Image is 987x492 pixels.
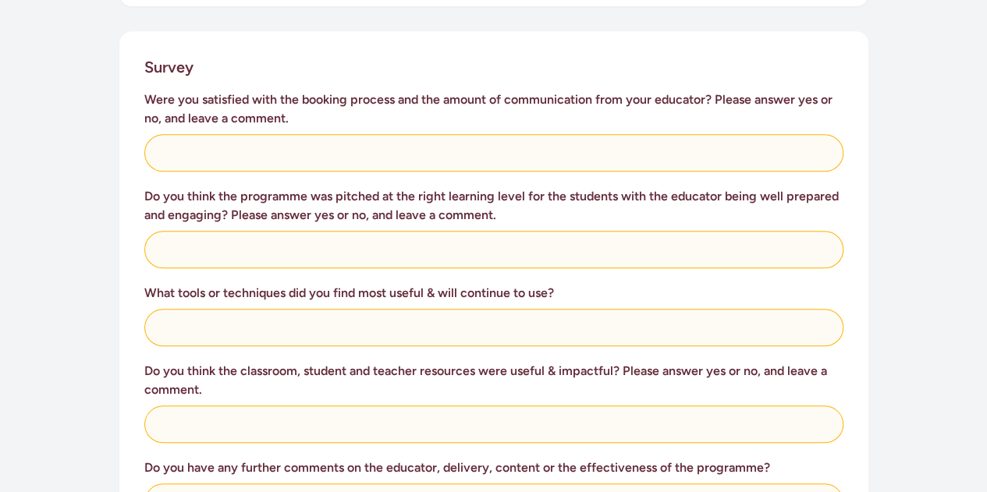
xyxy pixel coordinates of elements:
h3: Were you satisfied with the booking process and the amount of communication from your educator? P... [144,90,843,128]
h2: Survey [144,56,193,78]
h3: What tools or techniques did you find most useful & will continue to use? [144,284,843,303]
h3: Do you think the classroom, student and teacher resources were useful & impactful? Please answer ... [144,362,843,399]
h3: Do you think the programme was pitched at the right learning level for the students with the educ... [144,187,843,225]
h3: Do you have any further comments on the educator, delivery, content or the effectiveness of the p... [144,458,843,477]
